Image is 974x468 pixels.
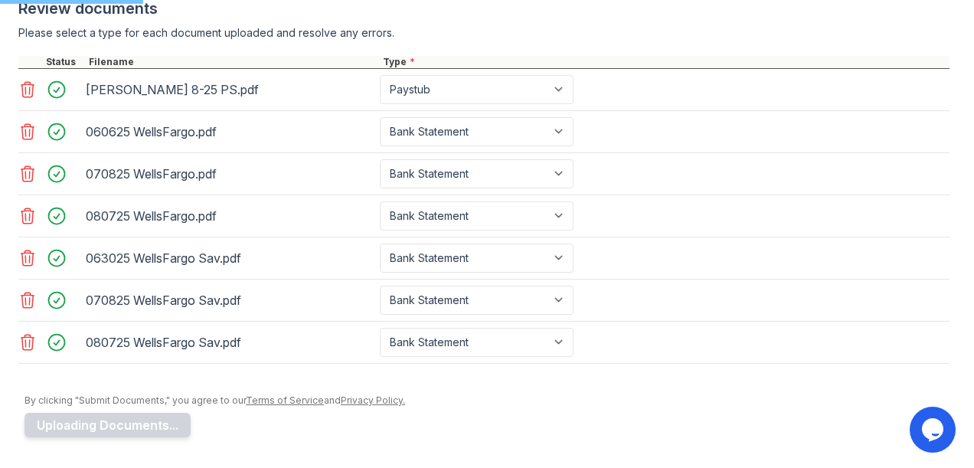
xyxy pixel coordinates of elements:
[86,288,374,313] div: 070825 WellsFargo Sav.pdf
[910,407,959,453] iframe: chat widget
[86,330,374,355] div: 080725 WellsFargo Sav.pdf
[246,394,324,406] a: Terms of Service
[86,162,374,186] div: 070825 WellsFargo.pdf
[43,56,86,68] div: Status
[18,25,949,41] div: Please select a type for each document uploaded and resolve any errors.
[86,204,374,228] div: 080725 WellsFargo.pdf
[380,56,949,68] div: Type
[86,77,374,102] div: [PERSON_NAME] 8-25 PS.pdf
[341,394,405,406] a: Privacy Policy.
[25,394,949,407] div: By clicking "Submit Documents," you agree to our and
[86,119,374,144] div: 060625 WellsFargo.pdf
[25,413,191,437] button: Uploading Documents...
[86,56,380,68] div: Filename
[86,246,374,270] div: 063025 WellsFargo Sav.pdf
